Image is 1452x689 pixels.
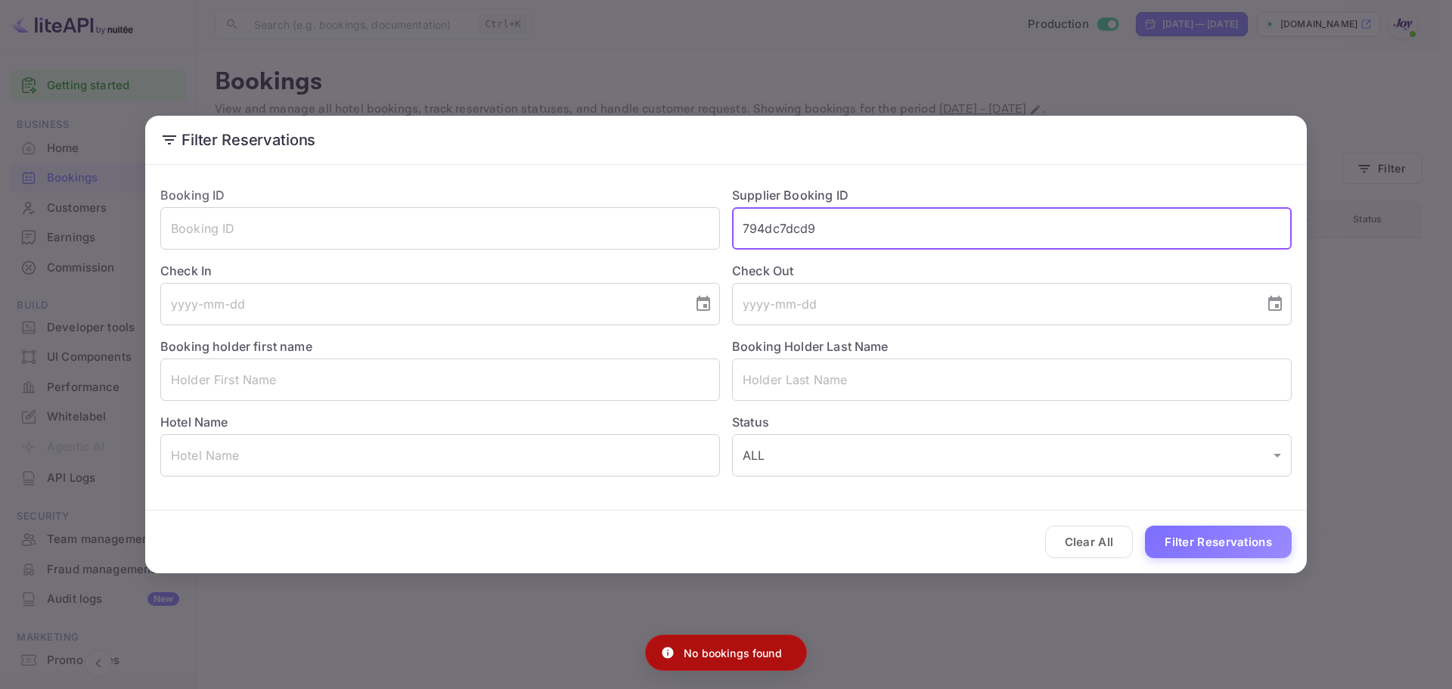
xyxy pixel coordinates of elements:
button: Choose date [1260,289,1290,319]
label: Booking Holder Last Name [732,339,889,354]
label: Booking ID [160,188,225,203]
input: Booking ID [160,207,720,250]
label: Check In [160,262,720,280]
p: No bookings found [684,645,782,661]
label: Booking holder first name [160,339,312,354]
label: Status [732,413,1292,431]
input: Holder First Name [160,358,720,401]
div: ALL [732,434,1292,476]
label: Check Out [732,262,1292,280]
button: Filter Reservations [1145,526,1292,558]
input: yyyy-mm-dd [160,283,682,325]
button: Choose date [688,289,718,319]
button: Clear All [1045,526,1134,558]
input: Holder Last Name [732,358,1292,401]
input: Supplier Booking ID [732,207,1292,250]
input: yyyy-mm-dd [732,283,1254,325]
h2: Filter Reservations [145,116,1307,164]
label: Supplier Booking ID [732,188,849,203]
label: Hotel Name [160,414,228,430]
input: Hotel Name [160,434,720,476]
